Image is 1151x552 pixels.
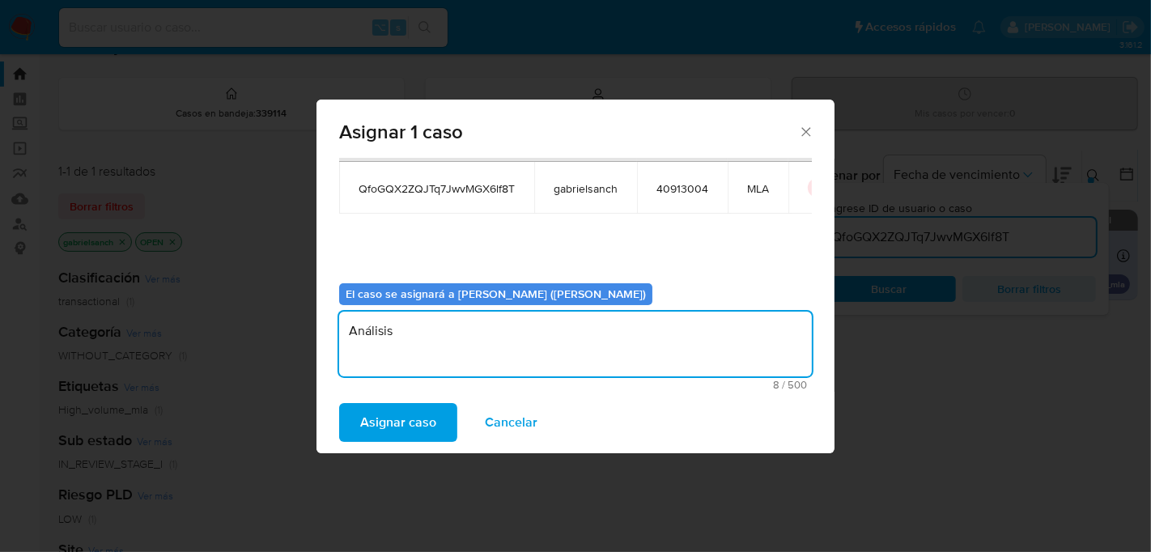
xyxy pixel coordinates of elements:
span: Asignar caso [360,405,436,440]
button: icon-button [808,178,827,197]
span: MLA [747,181,769,196]
span: QfoGQX2ZQJTq7JwvMGX6lf8T [359,181,515,196]
span: 40913004 [656,181,708,196]
button: Cerrar ventana [798,124,813,138]
b: El caso se asignará a [PERSON_NAME] ([PERSON_NAME]) [346,286,646,302]
button: Cancelar [464,403,559,442]
span: Cancelar [485,405,537,440]
span: Máximo 500 caracteres [344,380,807,390]
span: Asignar 1 caso [339,122,798,142]
span: gabrielsanch [554,181,618,196]
textarea: Análisis [339,312,812,376]
button: Asignar caso [339,403,457,442]
div: assign-modal [316,100,835,453]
